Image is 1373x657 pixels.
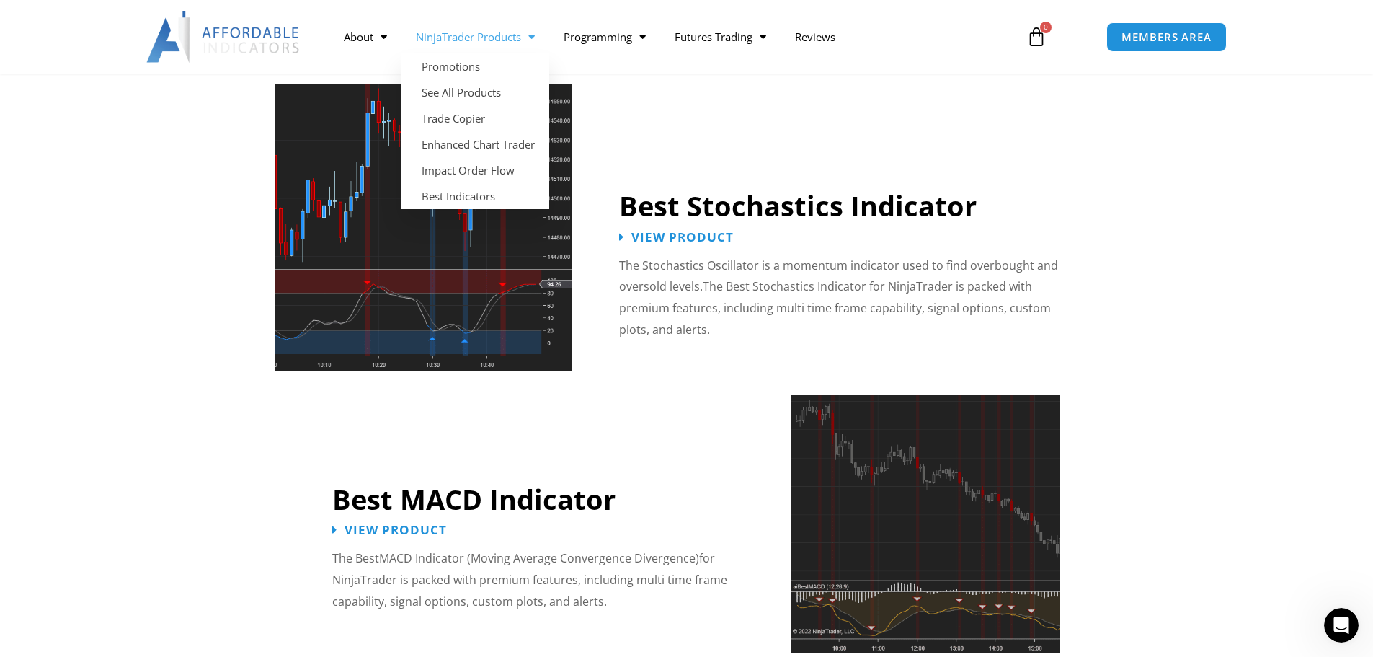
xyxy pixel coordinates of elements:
[660,20,781,53] a: Futures Trading
[619,257,1058,295] span: The Stochastics Oscillator is a momentum indicator used to find overbought and oversold levels.
[1106,22,1227,52] a: MEMBERS AREA
[379,550,699,566] span: MACD Indicator (Moving Average Convergence Divergence)
[549,20,660,53] a: Programming
[345,524,447,536] span: View Product
[781,20,850,53] a: Reviews
[401,79,549,105] a: See All Products
[401,53,549,209] ul: NinjaTrader Products
[332,524,447,536] a: View Product
[275,84,572,371] img: Best Stochastic Indicator NinjaTrader | Affordable Indicators – NinjaTrader
[329,20,401,53] a: About
[1324,608,1359,643] iframe: Intercom live chat
[401,157,549,183] a: Impact Order Flow
[401,183,549,209] a: Best Indicators
[401,53,549,79] a: Promotions
[146,11,301,63] img: LogoAI | Affordable Indicators – NinjaTrader
[329,20,1010,53] nav: Menu
[619,187,977,224] a: Best Stochastics Indicator
[332,550,379,566] span: The Best
[401,105,549,131] a: Trade Copier
[631,231,734,243] span: View Product
[791,395,1060,653] img: Best MACD Indicator NinjaTrader | Affordable Indicators – NinjaTrader
[332,550,727,609] span: for NinjaTrader is packed with premium features, including multi time frame capability, signal op...
[401,131,549,157] a: Enhanced Chart Trader
[332,480,616,518] a: Best MACD Indicator
[1040,22,1052,33] span: 0
[1005,16,1068,58] a: 0
[1121,32,1212,43] span: MEMBERS AREA
[619,231,734,243] a: View Product
[401,20,549,53] a: NinjaTrader Products
[619,255,1076,341] p: The Best Stochastics Indicator for NinjaTrader is packed with premium features, including multi t...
